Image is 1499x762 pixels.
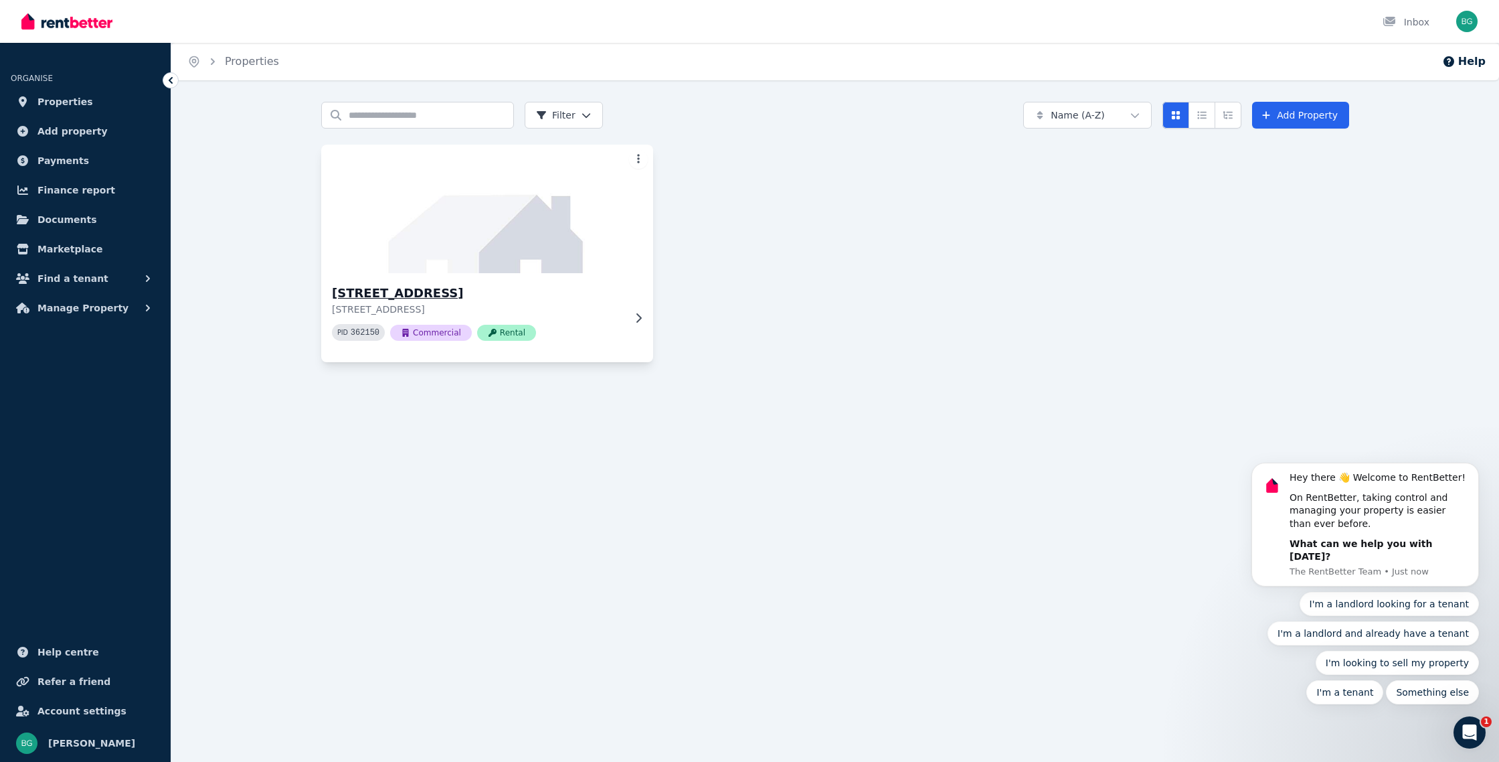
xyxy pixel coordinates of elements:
a: Account settings [11,698,160,725]
span: Properties [37,94,93,110]
code: 362150 [351,328,379,337]
button: Help [1442,54,1486,70]
span: 1 [1481,716,1492,727]
a: Finance report [11,177,160,204]
div: View options [1162,102,1241,129]
a: Documents [11,206,160,233]
nav: Breadcrumb [171,43,295,80]
iframe: Intercom notifications message [1231,344,1499,726]
span: Rental [477,325,536,341]
div: Inbox [1383,15,1429,29]
button: Name (A-Z) [1023,102,1152,129]
a: Payments [11,147,160,174]
span: [PERSON_NAME] [48,735,135,751]
span: Filter [536,108,576,122]
img: Belle Gibson [1456,11,1478,32]
span: Marketplace [37,241,102,257]
p: [STREET_ADDRESS] [332,303,624,316]
span: ORGANISE [11,74,53,83]
a: Properties [225,55,279,68]
span: Commercial [390,325,472,341]
a: Refer a friend [11,668,160,695]
span: Documents [37,212,97,228]
span: Finance report [37,182,115,198]
span: Account settings [37,703,126,719]
button: Expanded list view [1215,102,1241,129]
h3: [STREET_ADDRESS] [332,284,624,303]
span: Find a tenant [37,271,108,287]
img: RentBetter [21,11,112,31]
button: More options [629,150,648,169]
button: Filter [525,102,603,129]
a: Add property [11,118,160,145]
img: Belle Gibson [16,733,37,754]
button: Card view [1162,102,1189,129]
iframe: Intercom live chat [1453,716,1486,749]
button: Manage Property [11,295,160,321]
a: Add Property [1252,102,1349,129]
span: Add property [37,123,108,139]
a: 193 Clovelly Rd, Randwick[STREET_ADDRESS][STREET_ADDRESS]PID 362150CommercialRental [321,145,653,362]
a: Properties [11,88,160,115]
span: Manage Property [37,300,128,316]
img: 193 Clovelly Rd, Randwick [313,141,662,277]
span: Payments [37,153,89,169]
span: Help centre [37,644,99,660]
span: Refer a friend [37,674,110,690]
button: Find a tenant [11,265,160,292]
a: Marketplace [11,236,160,262]
span: Name (A-Z) [1051,108,1105,122]
small: PID [337,329,348,336]
a: Help centre [11,639,160,666]
button: Compact list view [1188,102,1215,129]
